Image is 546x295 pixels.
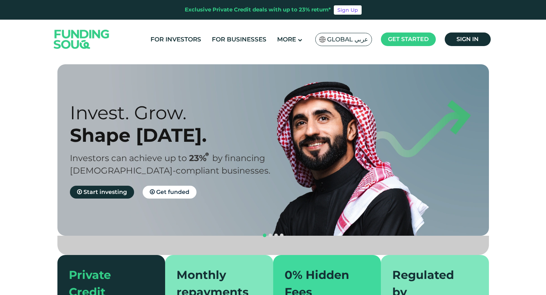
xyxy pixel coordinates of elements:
[70,153,187,163] span: Investors can achieve up to
[70,186,134,199] a: Start investing
[205,152,209,156] i: 23% IRR (expected) ~ 15% Net yield (expected)
[83,189,127,195] span: Start investing
[279,232,285,238] button: navigation
[319,36,326,42] img: SA Flag
[273,232,279,238] button: navigation
[149,34,203,45] a: For Investors
[47,21,117,57] img: Logo
[70,101,286,124] div: Invest. Grow.
[334,5,362,15] a: Sign Up
[456,36,479,42] span: Sign in
[262,232,267,238] button: navigation
[189,153,212,163] span: 23%
[210,34,268,45] a: For Businesses
[267,232,273,238] button: navigation
[277,36,296,43] span: More
[143,186,197,199] a: Get funded
[156,189,189,195] span: Get funded
[70,124,286,146] div: Shape [DATE].
[388,36,429,42] span: Get started
[445,32,491,46] a: Sign in
[327,35,368,44] span: Global عربي
[185,6,331,14] div: Exclusive Private Credit deals with up to 23% return*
